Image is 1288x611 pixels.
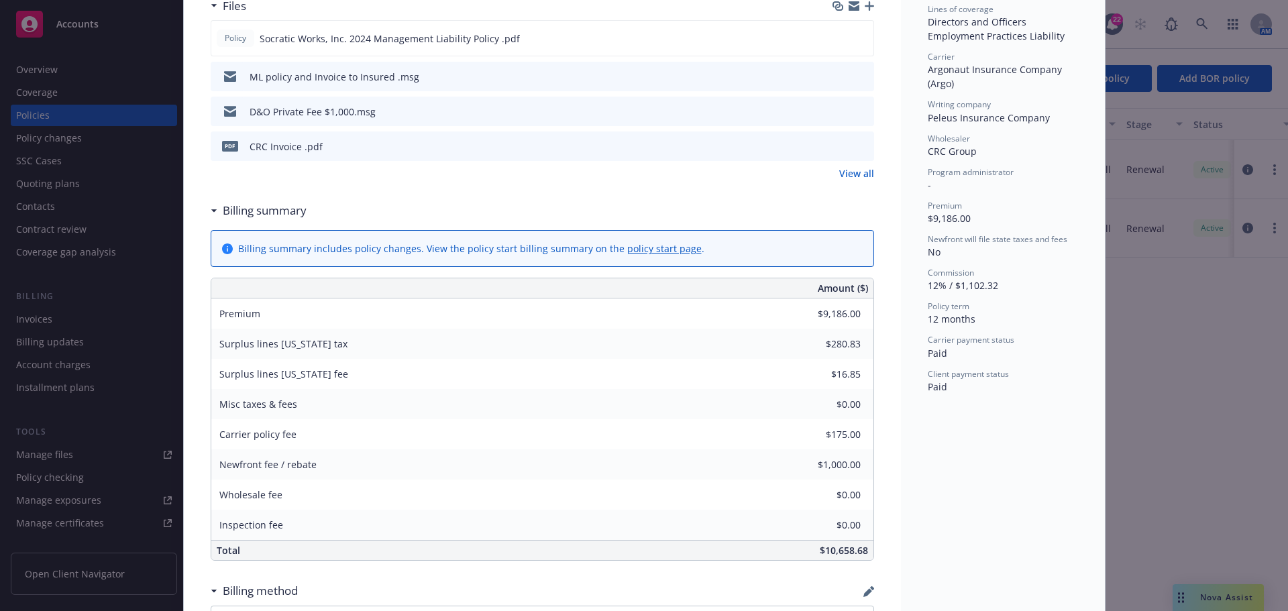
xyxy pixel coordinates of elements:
span: Premium [928,200,962,211]
span: 12% / $1,102.32 [928,279,998,292]
div: Billing summary includes policy changes. View the policy start billing summary on the . [238,241,704,256]
span: Policy [222,32,249,44]
span: Premium [219,307,260,320]
h3: Billing summary [223,202,307,219]
input: 0.00 [782,394,869,414]
div: CRC Invoice .pdf [250,140,323,154]
span: Paid [928,380,947,393]
span: Carrier payment status [928,334,1014,345]
span: Paid [928,347,947,359]
input: 0.00 [782,304,869,324]
input: 0.00 [782,485,869,505]
span: Writing company [928,99,991,110]
input: 0.00 [782,455,869,475]
input: 0.00 [782,515,869,535]
div: Employment Practices Liability [928,29,1078,43]
button: download file [835,32,845,46]
input: 0.00 [782,334,869,354]
span: CRC Group [928,145,977,158]
span: Carrier policy fee [219,428,297,441]
button: preview file [856,32,868,46]
span: Socratic Works, Inc. 2024 Management Liability Policy .pdf [260,32,520,46]
button: download file [835,140,846,154]
span: Argonaut Insurance Company (Argo) [928,63,1065,90]
span: pdf [222,141,238,151]
span: $9,186.00 [928,212,971,225]
div: ML policy and Invoice to Insured .msg [250,70,419,84]
span: Client payment status [928,368,1009,380]
span: Lines of coverage [928,3,994,15]
span: Amount ($) [818,281,868,295]
div: Billing method [211,582,298,600]
button: preview file [857,105,869,119]
button: preview file [857,70,869,84]
a: View all [839,166,874,180]
span: Newfront will file state taxes and fees [928,233,1067,245]
div: D&O Private Fee $1,000.msg [250,105,376,119]
span: $10,658.68 [820,544,868,557]
span: No [928,245,941,258]
span: Total [217,544,240,557]
span: Peleus Insurance Company [928,111,1050,124]
span: Program administrator [928,166,1014,178]
div: Billing summary [211,202,307,219]
span: Wholesale fee [219,488,282,501]
span: Surplus lines [US_STATE] fee [219,368,348,380]
span: Policy term [928,300,969,312]
span: Newfront fee / rebate [219,458,317,471]
button: preview file [857,140,869,154]
span: Surplus lines [US_STATE] tax [219,337,347,350]
span: 12 months [928,313,975,325]
span: Wholesaler [928,133,970,144]
a: policy start page [627,242,702,255]
span: Misc taxes & fees [219,398,297,410]
span: - [928,178,931,191]
span: Inspection fee [219,518,283,531]
span: Commission [928,267,974,278]
button: download file [835,70,846,84]
input: 0.00 [782,425,869,445]
input: 0.00 [782,364,869,384]
div: Directors and Officers [928,15,1078,29]
h3: Billing method [223,582,298,600]
span: Carrier [928,51,955,62]
button: download file [835,105,846,119]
